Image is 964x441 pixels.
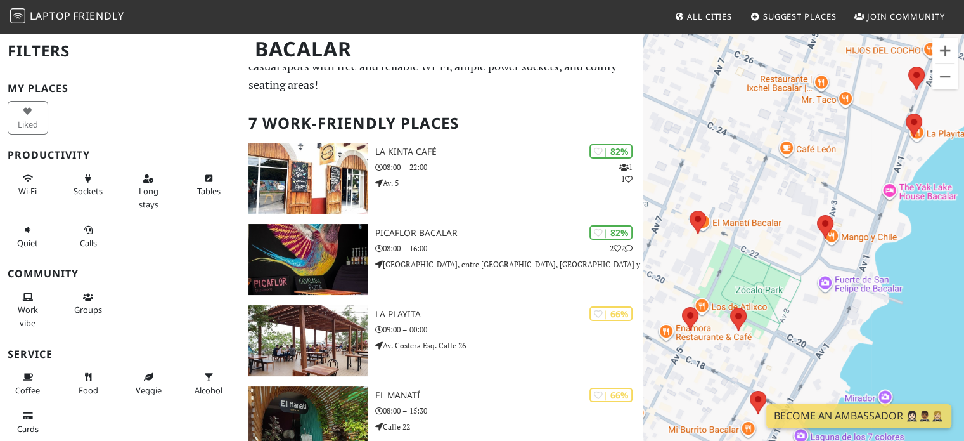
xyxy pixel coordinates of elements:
[68,367,108,400] button: Food
[589,144,633,159] div: | 82%
[375,258,643,270] p: [GEOGRAPHIC_DATA], entre [GEOGRAPHIC_DATA], [GEOGRAPHIC_DATA] y
[74,185,103,197] span: Power sockets
[375,309,643,320] h3: La Playita
[17,423,39,435] span: Credit cards
[375,324,643,336] p: 09:00 – 00:00
[8,32,233,70] h2: Filters
[128,168,169,214] button: Long stays
[375,242,643,254] p: 08:00 – 16:00
[68,287,108,320] button: Groups
[68,168,108,202] button: Sockets
[195,385,222,396] span: Alcohol
[188,367,229,400] button: Alcohol
[8,348,233,360] h3: Service
[128,367,169,400] button: Veggie
[867,11,945,22] span: Join Community
[248,224,367,295] img: Picaflor Bacalar
[241,224,643,295] a: Picaflor Bacalar | 82% 22 Picaflor Bacalar 08:00 – 16:00 [GEOGRAPHIC_DATA], entre [GEOGRAPHIC_DAT...
[18,304,38,328] span: People working
[15,385,40,396] span: Coffee
[375,405,643,417] p: 08:00 – 15:30
[245,32,640,67] h1: Bacalar
[849,5,950,28] a: Join Community
[68,220,108,253] button: Calls
[375,147,643,157] h3: La Kinta Café
[8,367,48,400] button: Coffee
[18,185,37,197] span: Stable Wi-Fi
[248,305,367,376] img: La Playita
[79,385,98,396] span: Food
[241,305,643,376] a: La Playita | 66% La Playita 09:00 – 00:00 Av. Costera Esq. Calle 26
[589,388,633,402] div: | 66%
[619,161,633,185] p: 1 1
[136,385,162,396] span: Veggie
[669,5,737,28] a: All Cities
[8,268,233,280] h3: Community
[74,304,102,315] span: Group tables
[589,225,633,240] div: | 82%
[10,8,25,23] img: LaptopFriendly
[687,11,732,22] span: All Cities
[375,339,643,352] p: Av. Costera Esq. Calle 26
[30,9,71,23] span: Laptop
[375,177,643,189] p: Av. 5
[248,143,367,214] img: La Kinta Café
[8,168,48,202] button: Wi-Fi
[241,143,643,214] a: La Kinta Café | 82% 11 La Kinta Café 08:00 – 22:00 Av. 5
[8,82,233,95] h3: My Places
[610,242,633,254] p: 2 2
[766,404,951,428] a: Become an Ambassador 🤵🏻‍♀️🤵🏾‍♂️🤵🏼‍♀️
[763,11,837,22] span: Suggest Places
[10,6,124,28] a: LaptopFriendly LaptopFriendly
[745,5,842,28] a: Suggest Places
[8,149,233,161] h3: Productivity
[80,237,97,249] span: Video/audio calls
[17,237,38,249] span: Quiet
[932,64,958,89] button: Zoom out
[375,161,643,173] p: 08:00 – 22:00
[139,185,158,209] span: Long stays
[589,306,633,321] div: | 66%
[8,220,48,253] button: Quiet
[375,390,643,401] h3: El Manatí
[197,185,221,197] span: Work-friendly tables
[375,228,643,239] h3: Picaflor Bacalar
[375,421,643,433] p: Calle 22
[932,38,958,63] button: Zoom in
[248,104,635,143] h2: 7 Work-Friendly Places
[73,9,124,23] span: Friendly
[8,287,48,333] button: Work vibe
[188,168,229,202] button: Tables
[8,405,48,439] button: Cards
